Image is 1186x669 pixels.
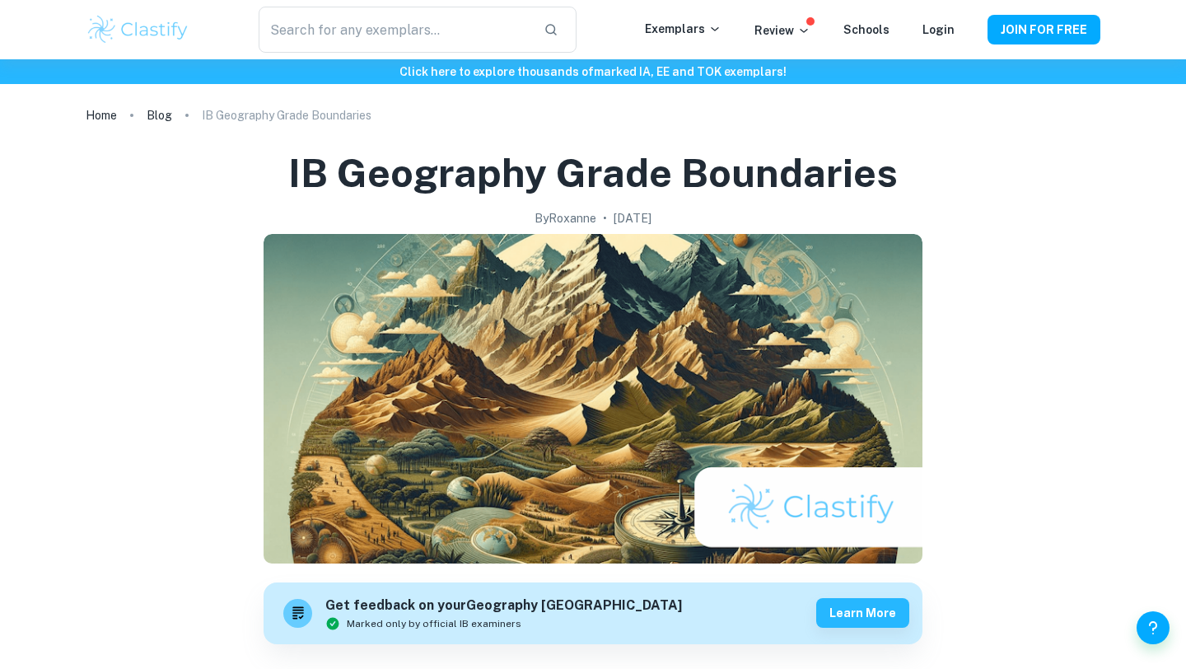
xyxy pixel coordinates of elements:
[264,234,922,564] img: IB Geography Grade Boundaries cover image
[202,106,371,124] p: IB Geography Grade Boundaries
[259,7,530,53] input: Search for any exemplars...
[535,209,596,227] h2: By Roxanne
[264,582,922,644] a: Get feedback on yourGeography [GEOGRAPHIC_DATA]Marked only by official IB examinersLearn more
[288,147,898,199] h1: IB Geography Grade Boundaries
[754,21,810,40] p: Review
[325,596,682,616] h6: Get feedback on your Geography [GEOGRAPHIC_DATA]
[147,104,172,127] a: Blog
[843,23,889,36] a: Schools
[988,15,1100,44] button: JOIN FOR FREE
[603,209,607,227] p: •
[86,13,190,46] img: Clastify logo
[1137,611,1170,644] button: Help and Feedback
[347,616,521,631] span: Marked only by official IB examiners
[86,104,117,127] a: Home
[3,63,1183,81] h6: Click here to explore thousands of marked IA, EE and TOK exemplars !
[645,20,721,38] p: Exemplars
[922,23,955,36] a: Login
[816,598,909,628] button: Learn more
[614,209,651,227] h2: [DATE]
